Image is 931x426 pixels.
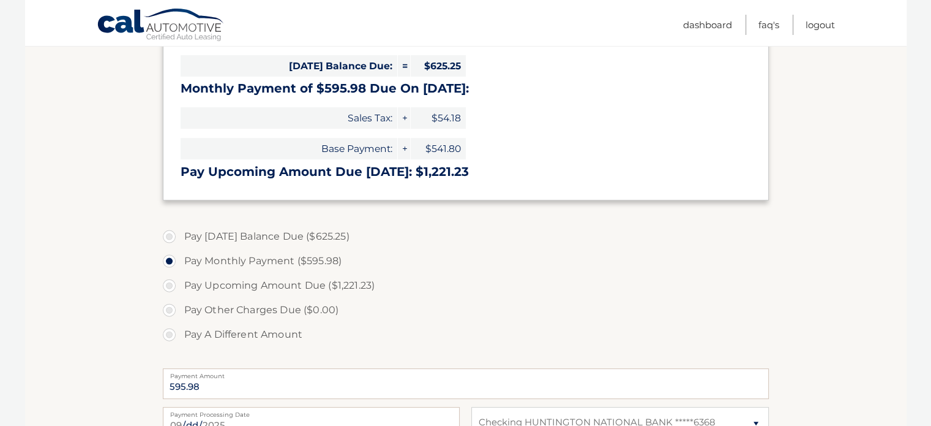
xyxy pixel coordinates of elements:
span: [DATE] Balance Due: [181,55,397,77]
label: Pay A Different Amount [163,322,769,347]
a: FAQ's [758,15,779,35]
input: Payment Amount [163,368,769,399]
span: Sales Tax: [181,107,397,129]
label: Pay Other Charges Due ($0.00) [163,298,769,322]
label: Pay [DATE] Balance Due ($625.25) [163,224,769,249]
span: $54.18 [411,107,466,129]
h3: Monthly Payment of $595.98 Due On [DATE]: [181,81,751,96]
span: = [398,55,410,77]
label: Pay Monthly Payment ($595.98) [163,249,769,273]
label: Pay Upcoming Amount Due ($1,221.23) [163,273,769,298]
span: $541.80 [411,138,466,159]
label: Payment Processing Date [163,407,460,417]
label: Payment Amount [163,368,769,378]
a: Cal Automotive [97,8,225,44]
h3: Pay Upcoming Amount Due [DATE]: $1,221.23 [181,164,751,180]
a: Logout [806,15,835,35]
a: Dashboard [683,15,732,35]
span: $625.25 [411,55,466,77]
span: + [398,138,410,159]
span: Base Payment: [181,138,397,159]
span: + [398,107,410,129]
